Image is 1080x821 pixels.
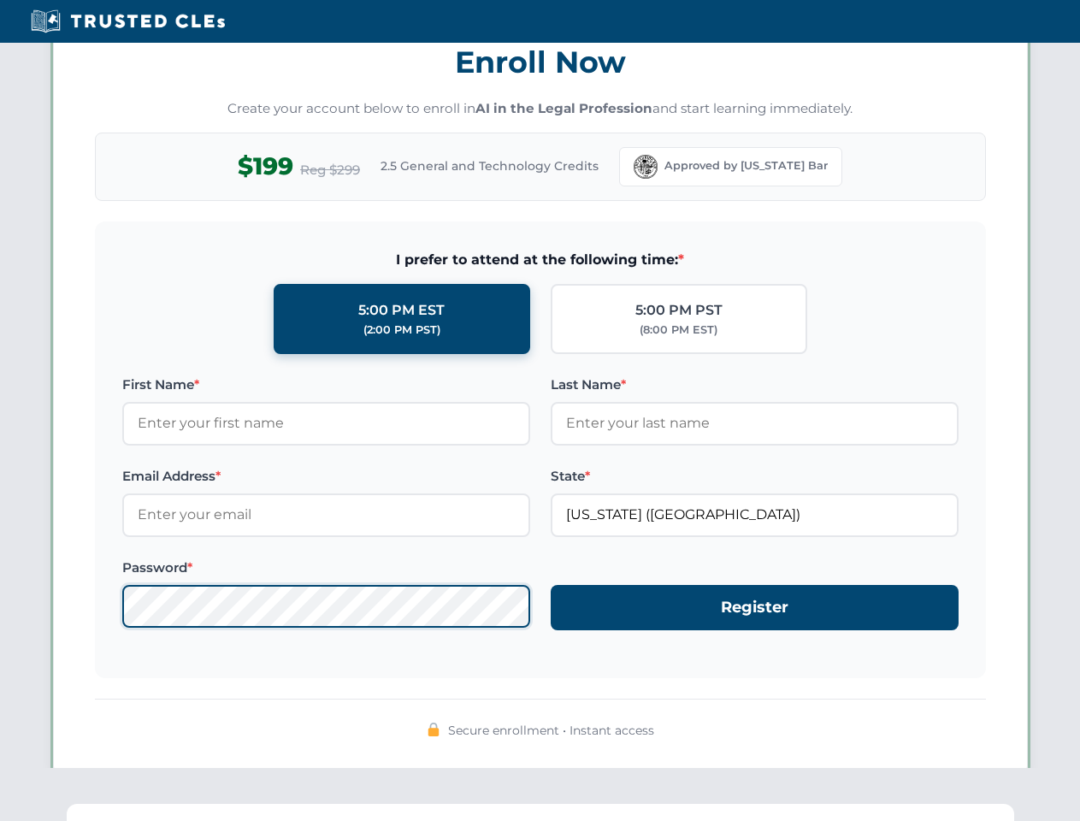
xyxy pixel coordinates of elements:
[635,299,723,322] div: 5:00 PM PST
[634,155,658,179] img: Florida Bar
[26,9,230,34] img: Trusted CLEs
[551,375,959,395] label: Last Name
[95,35,986,89] h3: Enroll Now
[427,723,440,736] img: 🔒
[358,299,445,322] div: 5:00 PM EST
[551,493,959,536] input: Florida (FL)
[122,466,530,487] label: Email Address
[664,157,828,174] span: Approved by [US_STATE] Bar
[448,721,654,740] span: Secure enrollment • Instant access
[122,375,530,395] label: First Name
[475,100,652,116] strong: AI in the Legal Profession
[122,558,530,578] label: Password
[122,402,530,445] input: Enter your first name
[122,493,530,536] input: Enter your email
[551,466,959,487] label: State
[122,249,959,271] span: I prefer to attend at the following time:
[381,157,599,175] span: 2.5 General and Technology Credits
[363,322,440,339] div: (2:00 PM PST)
[300,160,360,180] span: Reg $299
[238,147,293,186] span: $199
[95,99,986,119] p: Create your account below to enroll in and start learning immediately.
[551,402,959,445] input: Enter your last name
[640,322,717,339] div: (8:00 PM EST)
[551,585,959,630] button: Register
